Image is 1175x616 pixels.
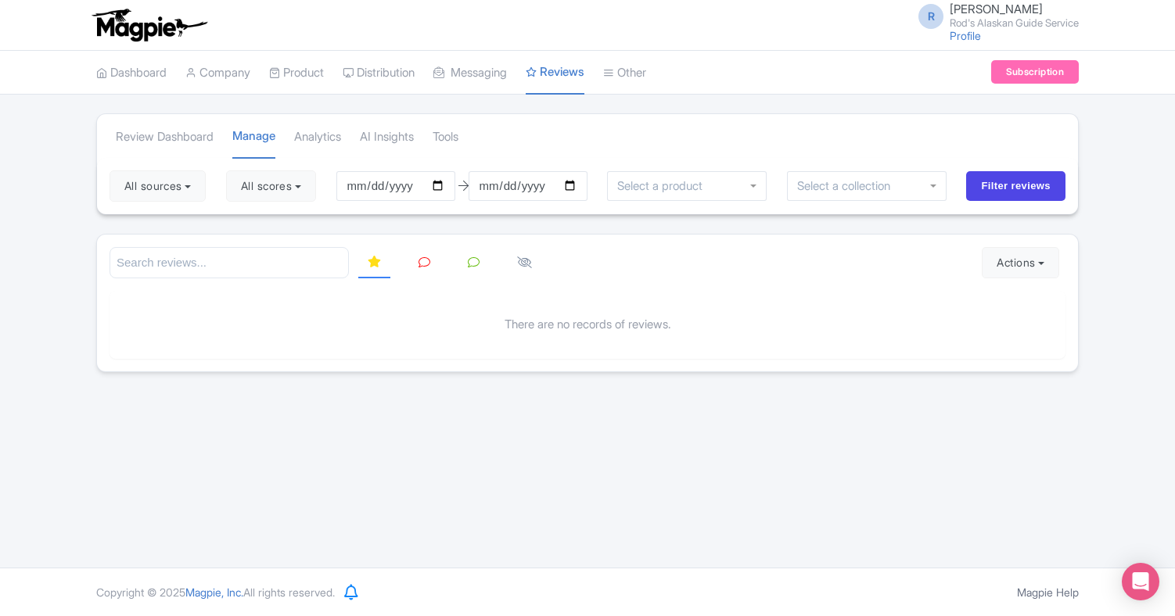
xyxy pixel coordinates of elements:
button: All scores [226,170,316,202]
span: Magpie, Inc. [185,586,243,599]
a: Tools [433,116,458,159]
a: AI Insights [360,116,414,159]
button: Actions [982,247,1059,278]
a: Magpie Help [1017,586,1079,599]
a: Distribution [343,52,415,95]
a: Company [185,52,250,95]
a: Other [603,52,646,95]
a: Subscription [991,60,1079,84]
div: Open Intercom Messenger [1122,563,1159,600]
input: Select a product [617,179,711,193]
a: Messaging [433,52,507,95]
input: Select a collection [797,179,901,193]
input: Search reviews... [110,247,349,279]
span: R [918,4,943,29]
a: Analytics [294,116,341,159]
img: logo-ab69f6fb50320c5b225c76a69d11143b.png [88,8,210,42]
input: Filter reviews [966,171,1065,201]
a: Product [269,52,324,95]
div: Copyright © 2025 All rights reserved. [87,584,344,600]
div: There are no records of reviews. [110,291,1065,359]
a: Manage [232,115,275,159]
span: [PERSON_NAME] [950,2,1043,16]
a: Review Dashboard [116,116,214,159]
small: Rod's Alaskan Guide Service [950,18,1079,28]
a: Reviews [526,51,584,95]
a: Profile [950,29,981,42]
a: Dashboard [96,52,167,95]
a: R [PERSON_NAME] Rod's Alaskan Guide Service [909,3,1079,28]
button: All sources [110,170,206,202]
